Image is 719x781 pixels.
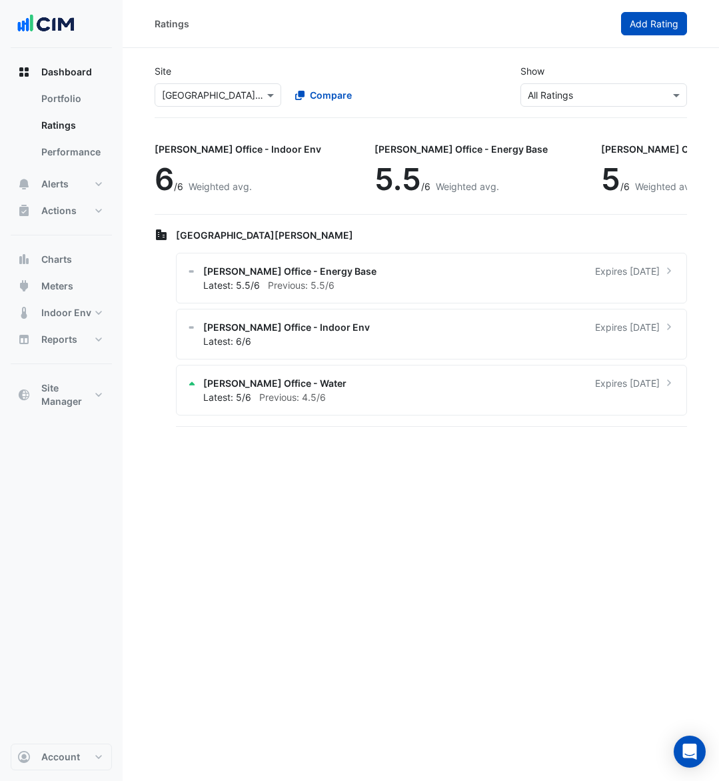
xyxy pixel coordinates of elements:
span: [PERSON_NAME] Office - Energy Base [203,264,376,278]
button: Indoor Env [11,299,112,326]
a: Portfolio [31,85,112,112]
span: 5 [601,161,620,197]
button: Meters [11,273,112,299]
span: 6 [155,161,174,197]
span: Indoor Env [41,306,91,319]
a: Ratings [31,112,112,139]
img: Company Logo [16,11,76,37]
app-icon: Dashboard [17,65,31,79]
app-icon: Alerts [17,177,31,191]
span: /6 [174,181,183,192]
span: Compare [310,88,352,102]
button: Charts [11,246,112,273]
a: Performance [31,139,112,165]
span: 5.5 [374,161,421,197]
span: Latest: 6/6 [203,335,251,347]
span: Weighted avg. [635,181,698,192]
span: /6 [620,181,630,192]
span: [GEOGRAPHIC_DATA][PERSON_NAME] [176,229,353,241]
span: Add Rating [630,18,678,29]
div: Open Intercom Messenger [674,736,706,768]
span: [PERSON_NAME] Office - Water [203,376,347,390]
button: Dashboard [11,59,112,85]
app-icon: Site Manager [17,388,31,402]
span: [PERSON_NAME] Office - Indoor Env [203,320,370,334]
span: Charts [41,253,72,266]
span: Dashboard [41,65,92,79]
span: Weighted avg. [436,181,499,192]
app-icon: Indoor Env [17,306,31,319]
button: Add Rating [621,12,687,35]
span: /6 [421,181,430,192]
button: Account [11,744,112,770]
span: Site Manager [41,381,92,408]
span: Alerts [41,177,69,191]
span: Weighted avg. [189,181,252,192]
button: Alerts [11,171,112,197]
span: Latest: 5/6 [203,392,251,403]
span: Previous: 5.5/6 [268,279,335,291]
app-icon: Actions [17,204,31,217]
button: Compare [287,83,360,107]
span: Expires [DATE] [595,320,660,334]
button: Reports [11,326,112,353]
label: Site [155,64,171,78]
div: Ratings [155,17,189,31]
app-icon: Reports [17,333,31,346]
div: Dashboard [11,85,112,171]
button: Site Manager [11,375,112,415]
span: Previous: 4.5/6 [259,392,326,403]
app-icon: Meters [17,279,31,293]
span: Expires [DATE] [595,376,660,390]
div: [PERSON_NAME] Office - Energy Base [374,142,548,156]
span: Account [41,750,80,764]
div: [PERSON_NAME] Office - Indoor Env [155,142,321,156]
label: Show [520,64,544,78]
button: Actions [11,197,112,224]
span: Actions [41,204,77,217]
span: Latest: 5.5/6 [203,279,260,291]
span: Reports [41,333,77,346]
app-icon: Charts [17,253,31,266]
span: Meters [41,279,73,293]
span: Expires [DATE] [595,264,660,278]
